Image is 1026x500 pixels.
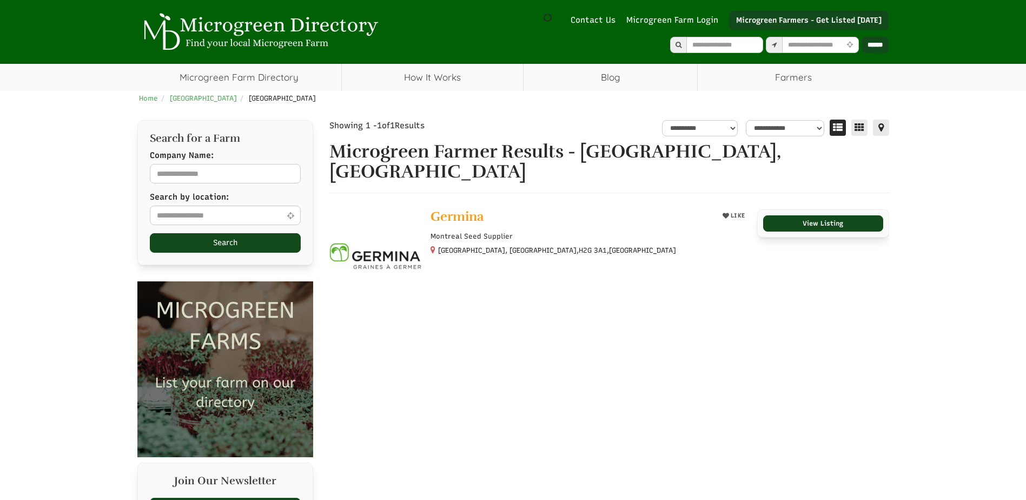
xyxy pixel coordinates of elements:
[137,13,381,51] img: Microgreen Directory
[844,42,856,49] i: Use Current Location
[137,281,313,457] img: Microgreen Farms list your microgreen farm today
[609,246,676,255] span: [GEOGRAPHIC_DATA]
[579,246,607,255] span: H2G 3A1
[150,150,214,161] label: Company Name:
[137,64,341,91] a: Microgreen Farm Directory
[329,209,423,303] img: Germina
[139,94,158,102] a: Home
[524,64,697,91] a: Blog
[150,133,301,144] h2: Search for a Farm
[342,64,523,91] a: How It Works
[329,120,516,131] div: Showing 1 - of Results
[565,15,621,26] a: Contact Us
[719,209,749,222] button: LIKE
[329,142,889,182] h1: Microgreen Farmer Results - [GEOGRAPHIC_DATA], [GEOGRAPHIC_DATA]
[698,64,889,91] span: Farmers
[729,11,889,30] a: Microgreen Farmers - Get Listed [DATE]
[729,212,745,219] span: LIKE
[626,15,724,26] a: Microgreen Farm Login
[662,120,738,136] select: overall_rating_filter-1
[150,233,301,253] button: Search
[438,246,676,254] small: [GEOGRAPHIC_DATA], [GEOGRAPHIC_DATA], ,
[150,475,301,492] h2: Join Our Newsletter
[746,120,824,136] select: sortbox-1
[284,212,297,220] i: Use Current Location
[150,192,229,203] label: Search by location:
[390,121,395,130] span: 1
[170,94,237,102] a: [GEOGRAPHIC_DATA]
[431,209,711,226] a: Germina
[763,215,883,232] a: View Listing
[249,94,316,102] span: [GEOGRAPHIC_DATA]
[431,208,484,225] span: Germina
[431,232,749,241] p: Montreal Seed Supplier
[377,121,382,130] span: 1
